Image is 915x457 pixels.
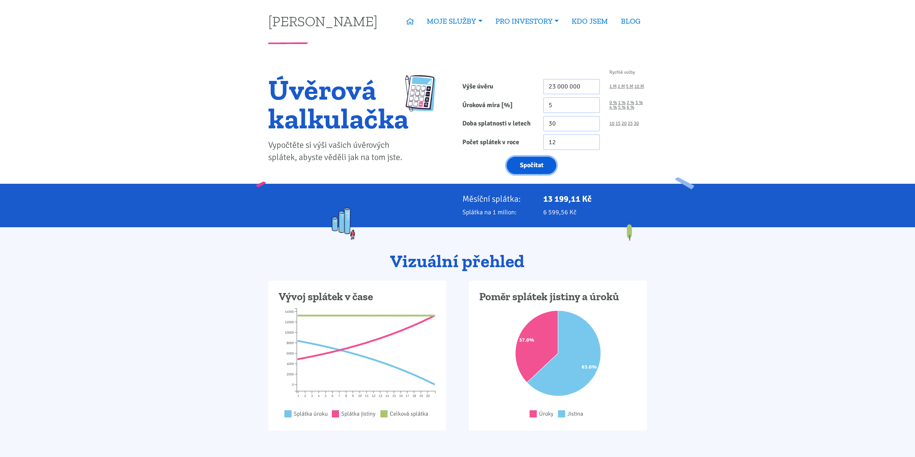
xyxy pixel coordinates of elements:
h3: Vývoj splátek v čase [279,290,436,304]
tspan: 16 [399,394,403,398]
tspan: 5 [325,394,326,398]
label: Výše úvěru [458,79,539,95]
span: Rychlé volby [609,70,635,75]
tspan: 8 [345,394,347,398]
tspan: 20 [426,394,430,398]
tspan: 3 [311,394,313,398]
a: 10 M [634,84,644,89]
tspan: 13 [379,394,382,398]
tspan: 9 [352,394,354,398]
a: MOJE SLUŽBY [420,13,489,29]
tspan: 4000 [287,362,294,366]
a: KDO JSEM [565,13,614,29]
tspan: 10 [358,394,362,398]
a: 20 [622,121,627,126]
tspan: 14 [385,394,389,398]
tspan: 8000 [287,341,294,345]
a: 6 % [627,105,634,110]
tspan: 2 [304,394,306,398]
a: 25 [628,121,633,126]
p: Měsíční splátka: [462,194,534,204]
a: 2 M [618,84,625,89]
button: Spočítat [507,157,556,174]
tspan: 12000 [285,320,294,324]
a: 15 [616,121,621,126]
h2: Vizuální přehled [268,252,647,271]
tspan: 14000 [285,310,294,314]
a: 10 [609,121,614,126]
tspan: 0 [292,383,294,387]
tspan: 4 [318,394,320,398]
a: PRO INVESTORY [489,13,565,29]
h1: Úvěrová kalkulačka [268,75,409,133]
a: 5 M [626,84,633,89]
a: 4 % [609,105,617,110]
tspan: 18 [412,394,416,398]
a: 2 % [627,100,634,105]
p: 13 199,11 Kč [543,194,647,204]
a: 30 [634,121,639,126]
tspan: 12 [372,394,375,398]
p: Vypočtěte si výši vašich úvěrových splátek, abyste věděli jak na tom jste. [268,139,409,164]
tspan: 17 [406,394,409,398]
tspan: 15 [392,394,396,398]
tspan: 7 [338,394,340,398]
tspan: 10000 [285,330,294,335]
a: BLOG [614,13,647,29]
p: 6 599,56 Kč [543,207,647,217]
a: 5 % [618,105,626,110]
a: 0 % [609,100,617,105]
a: 3 % [635,100,643,105]
label: Doba splatnosti v letech [458,116,539,132]
tspan: 1 [297,394,299,398]
h3: Poměr splátek jistiny a úroků [479,290,636,304]
tspan: 6 [331,394,333,398]
tspan: 6000 [287,351,294,356]
a: 1 M [609,84,617,89]
tspan: 19 [419,394,423,398]
a: [PERSON_NAME] [268,14,378,28]
p: Splátka na 1 milion: [462,207,534,217]
tspan: 2000 [287,372,294,376]
label: Úroková míra [%] [458,97,539,113]
tspan: 11 [365,394,369,398]
label: Počet splátek v roce [458,134,539,150]
a: 1 % [618,100,626,105]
